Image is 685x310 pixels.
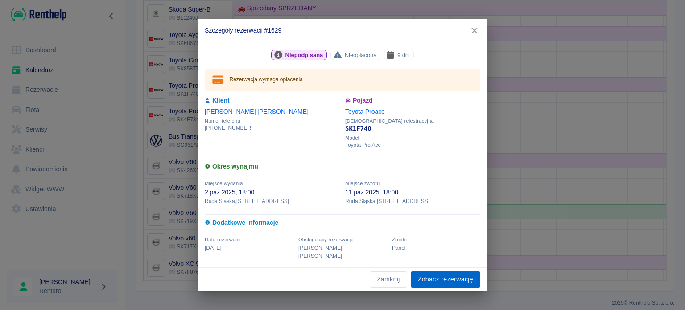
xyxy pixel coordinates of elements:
[345,181,380,186] span: Miejsce zwrotu
[345,124,480,133] p: SK1F748
[345,118,480,124] span: [DEMOGRAPHIC_DATA] rejestracyjna
[298,237,354,242] span: Obsługujący rezerwację
[392,244,480,252] p: Panel
[298,244,387,260] p: [PERSON_NAME] [PERSON_NAME]
[205,96,340,105] h6: Klient
[205,124,340,132] p: [PHONE_NUMBER]
[205,218,480,227] h6: Dodatkowe informacje
[230,72,303,88] div: Rezerwacja wymaga opłacenia
[341,50,380,60] span: Nieopłacona
[198,19,487,42] h2: Szczegóły rezerwacji #1629
[205,197,340,205] p: Ruda Śląska , [STREET_ADDRESS]
[205,118,340,124] span: Numer telefonu
[282,50,327,60] span: Niepodpisana
[411,271,480,288] a: Zobacz rezerwację
[345,141,480,149] p: Toyota Pro Ace
[205,244,293,252] p: [DATE]
[370,271,407,288] button: Zamknij
[345,188,480,197] p: 11 paź 2025, 18:00
[345,108,385,115] a: Toyota Proace
[392,237,407,242] span: Żrodło
[205,188,340,197] p: 2 paź 2025, 18:00
[394,50,413,60] span: 9 dni
[345,135,480,141] span: Model
[205,181,243,186] span: Miejsce wydania
[205,237,241,242] span: Data rezerwacji
[205,162,480,171] h6: Okres wynajmu
[205,108,309,115] a: [PERSON_NAME] [PERSON_NAME]
[345,96,480,105] h6: Pojazd
[345,197,480,205] p: Ruda Śląska , [STREET_ADDRESS]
